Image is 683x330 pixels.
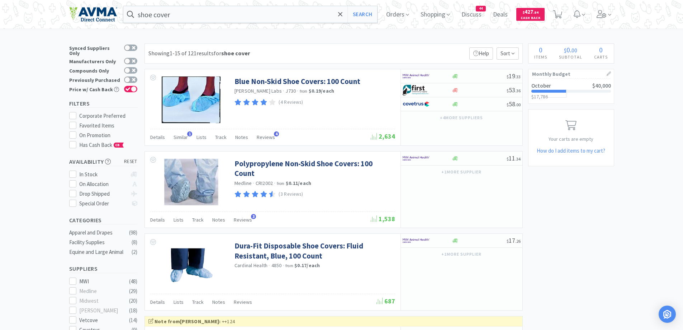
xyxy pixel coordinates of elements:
[528,54,553,60] h4: Items
[69,45,120,56] div: Synced Suppliers Only
[515,102,521,107] span: . 00
[79,199,127,208] div: Special Order
[599,45,603,54] span: 0
[129,316,137,325] div: ( 14 )
[507,238,509,244] span: $
[274,180,275,186] span: ·
[469,47,493,60] p: Help
[129,277,137,286] div: ( 48 )
[279,191,303,198] p: (3 Reviews)
[187,131,192,136] span: 1
[283,262,284,269] span: ·
[531,93,548,100] span: $17,786
[403,235,430,246] img: f6b2451649754179b5b4e0c70c3f7cb0_2.png
[533,10,539,15] span: . 84
[507,236,521,245] span: 17
[403,99,430,110] img: 77fca1acd8b6420a9015268ca798ef17_1.png
[571,47,577,54] span: 00
[148,49,250,58] div: Showing 1-15 of 121 results
[164,159,218,205] img: ed2f720e53ee4ff2b82f8c1bf9845001_39234.png
[371,132,395,140] span: 2,634
[253,180,254,186] span: ·
[79,316,124,325] div: Vetcove
[283,88,284,94] span: ·
[79,112,137,120] div: Corporate Preferred
[214,50,250,57] span: for
[79,277,124,286] div: MWI
[515,74,521,79] span: . 33
[531,83,551,88] h2: October
[129,228,137,237] div: ( 98 )
[277,181,285,186] span: from
[436,113,486,123] button: +4more suppliers
[285,263,293,268] span: from
[532,69,610,79] h1: Monthly Budget
[566,45,570,54] span: 0
[371,215,395,223] span: 1,538
[403,71,430,82] img: f6b2451649754179b5b4e0c70c3f7cb0_2.png
[490,11,511,18] a: Deals
[497,47,519,60] span: Sort
[528,79,614,103] a: October$40,000$17,786
[174,217,184,223] span: Lists
[69,238,127,247] div: Facility Supplies
[192,217,204,223] span: Track
[215,134,227,140] span: Track
[234,159,393,178] a: Polypropylene Non-Skid Shoe Covers: 100 Count
[553,54,588,60] h4: Subtotal
[155,318,221,325] strong: Note from [PERSON_NAME] :
[174,299,184,305] span: Lists
[515,156,521,162] span: . 34
[150,217,165,223] span: Details
[528,135,614,143] p: Your carts are empty
[294,262,320,269] strong: $0.17 / each
[459,11,484,18] a: Discuss44
[507,86,521,94] span: 53
[257,134,275,140] span: Reviews
[132,248,137,256] div: ( 2 )
[129,297,137,305] div: ( 20 )
[297,88,298,94] span: ·
[285,88,296,94] span: J730
[69,265,137,273] h5: Suppliers
[521,16,540,21] span: Cash Back
[79,180,127,189] div: On Allocation
[69,248,127,256] div: Equine and Large Animal
[476,6,485,11] span: 44
[79,170,127,179] div: In Stock
[79,121,137,130] div: Favorited Items
[376,297,395,305] span: 687
[69,228,127,237] div: Apparel and Drapes
[279,99,303,106] p: (4 Reviews)
[523,10,525,15] span: $
[507,74,509,79] span: $
[592,82,611,89] span: $40,000
[269,262,270,269] span: ·
[221,50,250,57] strong: shoe cover
[234,299,252,305] span: Reviews
[212,299,225,305] span: Notes
[539,45,542,54] span: 0
[150,299,165,305] span: Details
[523,8,539,15] span: 427
[150,134,165,140] span: Details
[507,102,509,107] span: $
[553,46,588,54] div: .
[234,88,282,94] a: [PERSON_NAME] Labs
[347,6,377,23] button: Search
[79,306,124,315] div: [PERSON_NAME]
[507,100,521,108] span: 58
[515,88,521,93] span: . 36
[129,287,137,296] div: ( 29 )
[507,72,521,80] span: 19
[274,131,279,136] span: 4
[124,158,137,166] span: reset
[79,131,137,140] div: On Promotion
[69,158,137,166] h5: Availability
[234,262,268,269] a: Cardinal Health
[69,216,137,224] h5: Categories
[79,141,124,148] span: Has Cash Back
[403,85,430,96] img: 67d67680309e4a0bb49a5ff0391dcc42_6.png
[69,7,117,22] img: e4e33dab9f054f5782a47901c742baa9_102.png
[564,47,566,54] span: $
